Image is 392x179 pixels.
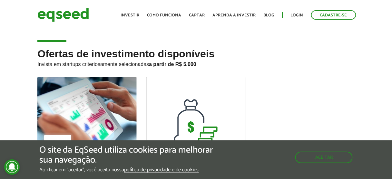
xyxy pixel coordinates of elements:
p: Ao clicar em "aceitar", você aceita nossa . [39,167,228,173]
a: Como funciona [147,13,181,17]
a: Blog [264,13,274,17]
a: Login [291,13,303,17]
a: Captar [189,13,205,17]
a: Investir [121,13,140,17]
h5: O site da EqSeed utiliza cookies para melhorar sua navegação. [39,145,228,165]
p: Invista em startups criteriosamente selecionadas [37,60,354,67]
a: Cadastre-se [311,10,356,20]
img: EqSeed [37,6,89,24]
strong: a partir de R$ 5.000 [149,61,196,67]
a: política de privacidade e de cookies [124,167,199,173]
button: Aceitar [295,152,353,163]
a: Aprenda a investir [213,13,256,17]
h2: Ofertas de investimento disponíveis [37,48,354,77]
